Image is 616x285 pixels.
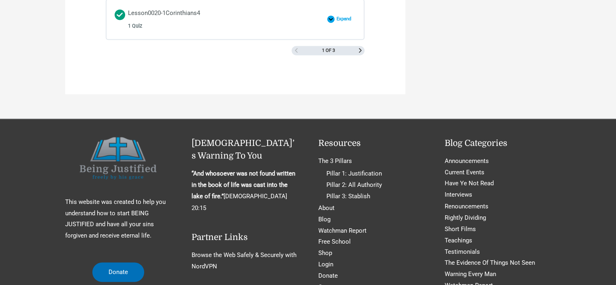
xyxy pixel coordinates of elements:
[92,262,144,282] a: Donate
[192,231,298,244] h2: Partner Links
[318,272,338,279] a: Donate
[358,48,362,53] a: Next Page
[192,137,298,163] h2: [DEMOGRAPHIC_DATA]’s Warning To You
[327,15,356,23] button: Expand
[65,196,172,241] p: This website was created to help you understand how to start BEING JUSTIFIED and have all your si...
[445,202,488,210] a: Renouncements
[318,215,330,223] a: Blog
[318,204,335,211] a: About
[318,249,332,256] a: Shop
[318,157,352,165] a: The 3 Pillars
[445,137,551,150] h2: Blog Categories
[115,9,125,20] div: Completed
[128,8,200,31] div: Lesson0020-1Corinthians4
[445,180,494,187] a: Have Ye Not Read
[326,181,382,189] a: Pillar 2: All Authority
[445,169,484,176] a: Current Events
[445,248,480,255] a: Testimonials
[318,137,425,150] h2: Resources
[335,16,356,22] span: Expand
[192,251,296,270] a: Browse the Web Safely & Securely with NordVPN
[445,225,476,232] a: Short Films
[192,137,298,272] aside: Footer Widget 2
[192,168,298,213] p: [DEMOGRAPHIC_DATA] 20:15
[318,238,351,245] a: Free School
[445,157,489,165] a: Announcements
[318,260,333,268] a: Login
[445,214,486,221] a: Rightly Dividing
[128,23,142,29] span: 1 Quiz
[326,193,370,200] a: Pillar 3: Stablish
[192,170,295,200] strong: “And whosoever was not found written in the book of life was cast into the lake of fire.”
[445,259,535,266] a: The Evidence Of Things Not Seen
[115,8,323,31] a: Completed Lesson0020-1Corinthians4 1 Quiz
[65,137,172,259] aside: Footer Widget 1
[326,170,382,177] a: Pillar 1: Justification
[445,270,496,277] a: Warning Every Man
[192,249,298,272] nav: Partner Links
[445,191,472,198] a: Interviews
[318,227,367,234] a: Watchman Report
[445,236,472,244] a: Teachings
[322,48,335,53] span: 1 of 3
